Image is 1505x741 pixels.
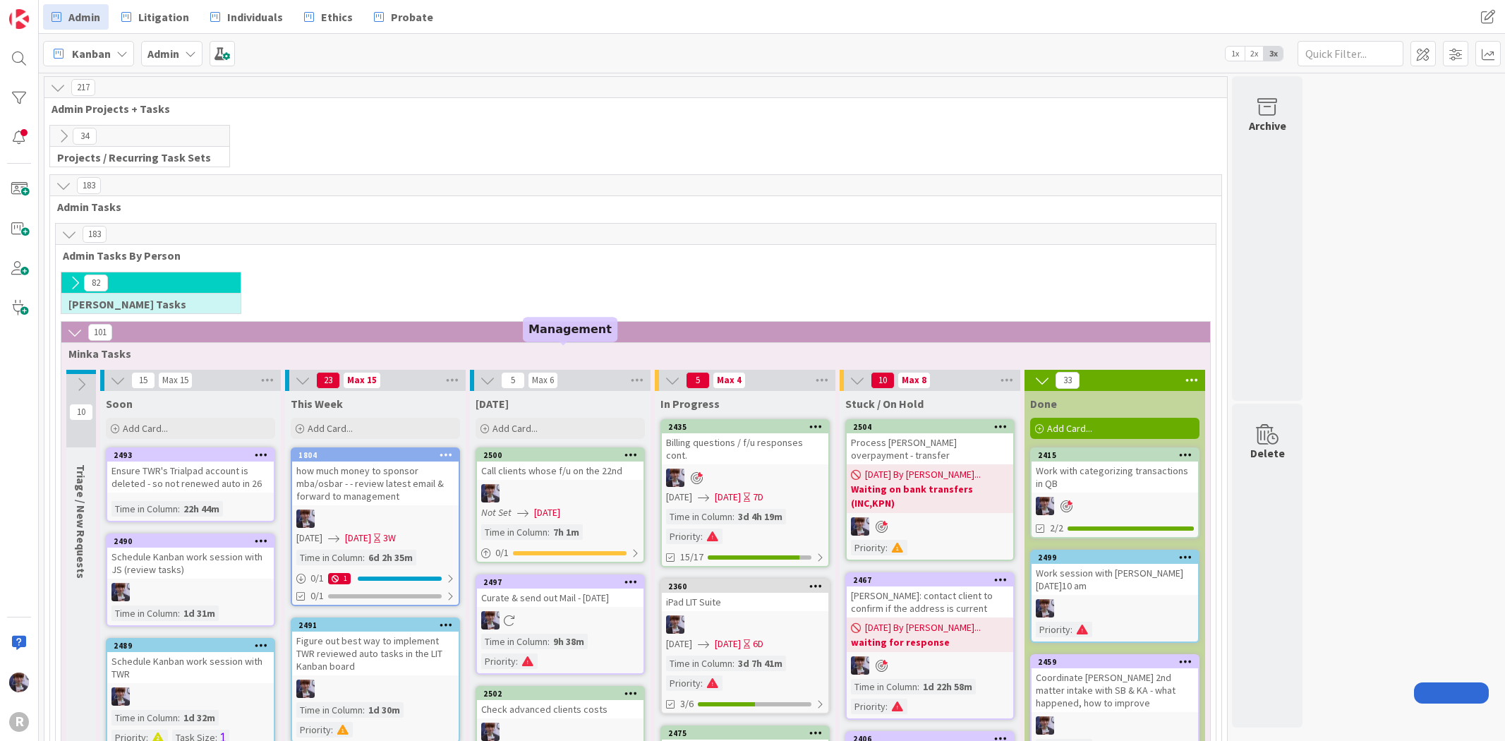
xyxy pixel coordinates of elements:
[550,524,583,540] div: 7h 1m
[1032,497,1198,515] div: ML
[853,575,1013,585] div: 2467
[851,540,886,555] div: Priority
[292,449,459,505] div: 1804how much money to sponsor mba/osbar - - review latest email & forward to management
[851,679,917,694] div: Time in Column
[851,517,869,536] img: ML
[483,450,643,460] div: 2500
[917,679,919,694] span: :
[345,531,371,546] span: [DATE]
[347,377,377,384] div: Max 15
[662,421,828,464] div: 2435Billing questions / f/u responses cont.
[483,689,643,699] div: 2502
[84,275,108,291] span: 82
[735,509,786,524] div: 3d 4h 19m
[477,576,643,589] div: 2497
[477,576,643,607] div: 2497Curate & send out Mail - [DATE]
[715,490,741,505] span: [DATE]
[516,653,518,669] span: :
[851,482,1009,510] b: Waiting on bank transfers (INC,KPN)
[72,45,111,62] span: Kanban
[886,699,888,714] span: :
[123,422,168,435] span: Add Card...
[178,710,180,725] span: :
[477,700,643,718] div: Check advanced clients costs
[476,397,509,411] span: Today
[1264,47,1283,61] span: 3x
[1032,656,1198,712] div: 2459Coordinate [PERSON_NAME] 2nd matter intake with SB & KA - what happened, how to improve
[847,574,1013,617] div: 2467[PERSON_NAME]: contact client to confirm if the address is current
[481,634,548,649] div: Time in Column
[1070,622,1072,637] span: :
[111,710,178,725] div: Time in Column
[481,723,500,741] img: ML
[1249,117,1286,134] div: Archive
[391,8,433,25] span: Probate
[686,372,710,389] span: 5
[666,656,732,671] div: Time in Column
[1030,397,1057,411] span: Done
[57,150,212,164] span: Projects / Recurring Task Sets
[481,653,516,669] div: Priority
[481,524,548,540] div: Time in Column
[328,573,351,584] div: 1
[68,347,1192,361] span: Minka Tasks
[477,484,643,502] div: ML
[296,702,363,718] div: Time in Column
[701,675,703,691] span: :
[321,8,353,25] span: Ethics
[666,615,684,634] img: ML
[296,722,331,737] div: Priority
[668,728,828,738] div: 2475
[74,464,88,579] span: Triage / New Requests
[1226,47,1245,61] span: 1x
[138,8,189,25] span: Litigation
[662,580,828,593] div: 2360
[668,422,828,432] div: 2435
[732,509,735,524] span: :
[1038,553,1198,562] div: 2499
[1032,551,1198,595] div: 2499Work session with [PERSON_NAME] [DATE]10 am
[107,583,274,601] div: ML
[383,531,396,546] div: 3W
[310,571,324,586] span: 0 / 1
[1032,462,1198,493] div: Work with categorizing transactions in QB
[43,4,109,30] a: Admin
[1056,372,1080,389] span: 33
[481,611,500,629] img: ML
[477,544,643,562] div: 0/1
[847,656,1013,675] div: ML
[1036,599,1054,617] img: ML
[298,450,459,460] div: 1804
[501,372,525,389] span: 5
[111,583,130,601] img: ML
[666,490,692,505] span: [DATE]
[111,687,130,706] img: ML
[481,506,512,519] i: Not Set
[1032,449,1198,493] div: 2415Work with categorizing transactions in QB
[69,404,93,421] span: 10
[298,620,459,630] div: 2491
[296,550,363,565] div: Time in Column
[662,615,828,634] div: ML
[1032,564,1198,595] div: Work session with [PERSON_NAME] [DATE]10 am
[477,589,643,607] div: Curate & send out Mail - [DATE]
[851,635,1009,649] b: waiting for response
[292,680,459,698] div: ML
[662,433,828,464] div: Billing questions / f/u responses cont.
[548,634,550,649] span: :
[845,572,1015,720] a: 2467[PERSON_NAME]: contact client to confirm if the address is current[DATE] By [PERSON_NAME]...w...
[296,4,361,30] a: Ethics
[1030,447,1199,538] a: 2415Work with categorizing transactions in QBML2/2
[477,462,643,480] div: Call clients whose f/u on the 22nd
[9,673,29,692] img: ML
[57,200,1204,214] span: Admin Tasks
[666,637,692,651] span: [DATE]
[180,501,223,517] div: 22h 44m
[291,397,343,411] span: This Week
[291,447,460,606] a: 1804how much money to sponsor mba/osbar - - review latest email & forward to managementML[DATE][D...
[292,570,459,587] div: 0/11
[477,611,643,629] div: ML
[902,377,926,384] div: Max 8
[365,702,404,718] div: 1d 30m
[845,397,924,411] span: Stuck / On Hold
